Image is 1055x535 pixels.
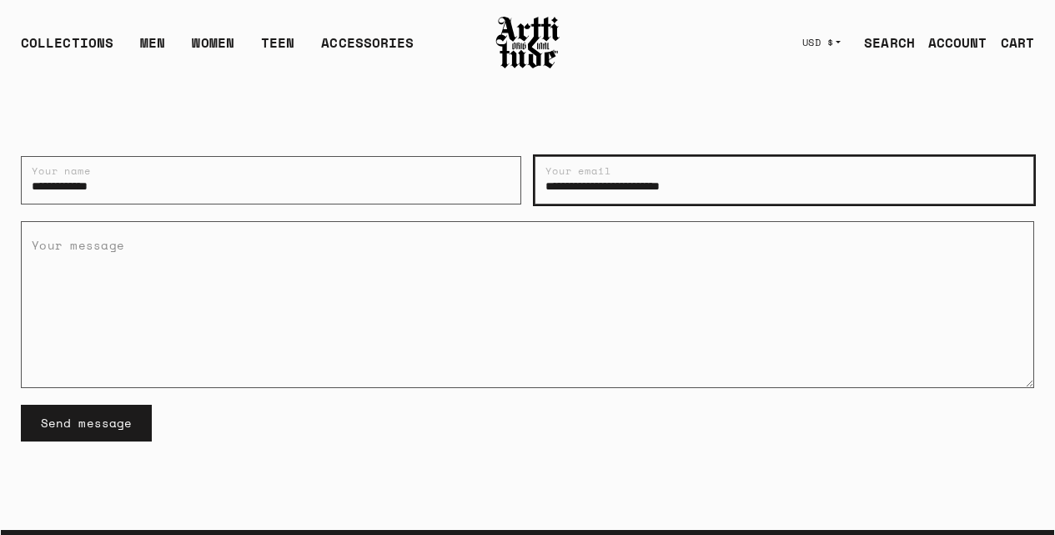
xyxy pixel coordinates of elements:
img: Arttitude [495,14,561,71]
a: SEARCH [851,26,915,59]
button: USD $ [792,24,852,61]
a: ACCOUNT [915,26,987,59]
input: Your name [21,156,521,204]
div: COLLECTIONS [21,33,113,66]
div: CART [1001,33,1034,53]
input: Your email [535,156,1035,204]
div: ACCESSORIES [321,33,414,66]
a: MEN [140,33,165,66]
span: USD $ [802,36,834,49]
a: WOMEN [192,33,234,66]
button: Send message [21,405,152,442]
a: Open cart [987,26,1034,59]
a: TEEN [261,33,294,66]
ul: Main navigation [8,33,427,66]
textarea: Your message [21,221,1034,388]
